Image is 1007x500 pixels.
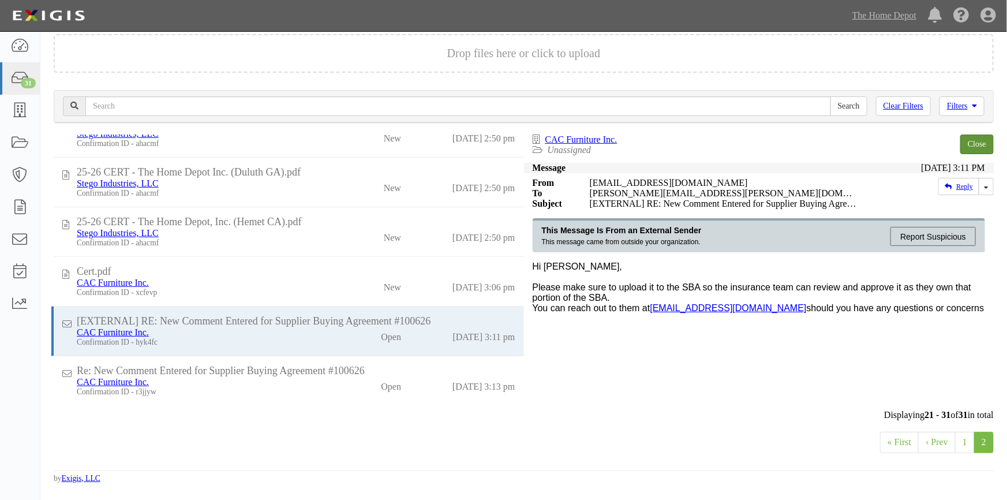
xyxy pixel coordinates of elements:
[959,410,968,420] b: 31
[876,96,931,116] a: Clear Filters
[62,474,100,483] a: Exigis, LLC
[536,338,981,345] p: CONFIDENTIAL
[938,178,979,195] a: Reply
[9,5,88,26] img: logo-5460c22ac91f19d4615b14bd174203de0afe785f0fc80cf4dbbc73dc1793850b.png
[452,377,515,392] div: [DATE] 3:13 pm
[533,303,984,313] span: You can reach out to them at should you have any questions or concerns
[524,178,581,188] strong: From
[545,135,617,144] a: CAC Furniture Inc.
[881,225,976,248] a: Report Suspicious
[77,278,325,288] div: CAC Furniture Inc.
[581,199,868,209] div: [EXTERNAL] RE: New Comment Entered for Supplier Buying Agreement #100626
[77,327,149,337] a: CAC Furniture Inc.
[77,288,325,297] div: Confirmation ID - xcfevp
[847,4,922,27] a: The Home Depot
[77,178,159,188] a: Stego Industries, LLC
[453,327,515,342] div: [DATE] 3:11 pm
[452,278,515,293] div: [DATE] 3:06 pm
[77,139,325,148] div: Confirmation ID - ahacmf
[533,262,623,271] span: Hi [PERSON_NAME],
[581,188,868,199] div: laura.arroyo@nfp.com,JGuerrero@weberpatio.com
[581,178,868,188] div: [EMAIL_ADDRESS][DOMAIN_NAME]
[77,189,325,198] div: Confirmation ID - ahacmf
[924,410,950,420] b: 21 - 31
[974,432,994,453] a: 2
[45,410,1002,420] div: Displaying of in total
[381,377,401,392] div: Open
[890,227,976,246] div: Report Suspicious
[650,303,807,313] a: [EMAIL_ADDRESS][DOMAIN_NAME]
[960,135,994,154] a: Close
[452,178,515,193] div: [DATE] 2:50 pm
[77,387,325,397] div: Confirmation ID - r3jjyw
[384,178,401,193] div: New
[77,338,325,347] div: Confirmation ID - hyk4fc
[542,225,702,236] div: This Message Is From an External Sender
[452,129,515,144] div: [DATE] 2:50 pm
[880,432,919,453] a: « First
[77,315,515,327] div: [EXTERNAL] RE: New Comment Entered for Supplier Buying Agreement #100626
[384,228,401,243] div: New
[830,96,867,116] input: Search
[533,163,566,173] strong: Message
[542,237,702,247] div: This message came from outside your organization.
[77,228,325,238] div: Stego Industries, LLC
[447,47,600,60] button: Drop files here or click to upload
[77,377,149,387] a: CAC Furniture Inc.
[524,209,994,339] div: The information in this Internet Email is confidential and may be legally privileged. It is inten...
[381,327,401,342] div: Open
[524,188,581,199] strong: To
[85,96,831,116] input: Search
[77,238,325,248] div: Confirmation ID - ahacmf
[384,278,401,293] div: New
[77,216,515,228] div: 25-26 CERT - The Home Depot, Inc. (Hemet CA).pdf
[77,166,515,178] div: 25-26 CERT - The Home Depot Inc. (Duluth GA).pdf
[452,228,515,243] div: [DATE] 2:50 pm
[21,78,36,88] div: 31
[921,163,985,173] div: [DATE] 3:11 PM
[77,278,149,288] a: CAC Furniture Inc.
[77,365,515,377] div: Re: New Comment Entered for Supplier Buying Agreement #100626
[77,178,325,189] div: Stego Industries, LLC
[77,228,159,238] a: Stego Industries, LLC
[77,266,515,278] div: Cert.pdf
[533,282,971,303] span: Please make sure to upload it to the SBA so the insurance team can review and approve it as they ...
[939,96,984,116] a: Filters
[54,474,100,483] small: by
[524,199,581,209] strong: Subject
[548,145,592,155] a: Unassigned
[384,129,401,144] div: New
[953,8,969,24] i: Help Center - Complianz
[955,432,975,453] a: 1
[918,432,956,453] a: ‹ Prev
